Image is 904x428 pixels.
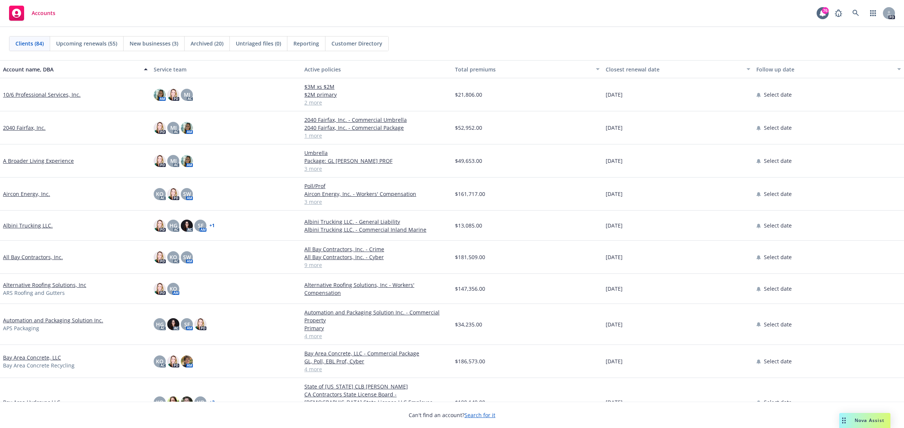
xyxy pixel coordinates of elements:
[455,222,482,229] span: $13,085.00
[606,253,623,261] span: [DATE]
[183,190,191,198] span: SW
[606,398,623,406] span: [DATE]
[455,253,485,261] span: $181,509.00
[455,357,485,365] span: $186,573.00
[3,398,60,406] a: Bay Area Hydrovac LLC
[3,222,53,229] a: Albini Trucking LLC.
[304,357,449,365] a: GL, Poll, EBL Prof, Cyber
[3,361,75,369] span: Bay Area Concrete Recycling
[3,190,50,198] a: Aircon Energy, Inc.
[194,318,206,330] img: photo
[304,157,449,165] a: Package: GL [PERSON_NAME] PROF
[156,357,163,365] span: KO
[606,357,623,365] span: [DATE]
[764,253,792,261] span: Select date
[304,308,449,324] a: Automation and Packaging Solution Inc. - Commercial Property
[409,411,495,419] span: Can't find an account?
[154,89,166,101] img: photo
[198,222,203,229] span: SF
[3,281,86,289] a: Alternative Roofing Solutions, Inc
[606,222,623,229] span: [DATE]
[753,60,904,78] button: Follow up date
[3,289,65,297] span: ARS Roofing and Gutters
[866,6,881,21] a: Switch app
[606,190,623,198] span: [DATE]
[304,226,449,234] a: Albini Trucking LLC. - Commercial Inland Marine
[455,124,482,132] span: $52,952.00
[304,165,449,173] a: 3 more
[6,3,58,24] a: Accounts
[304,198,449,206] a: 3 more
[183,253,191,261] span: SW
[764,190,792,198] span: Select date
[3,324,39,332] span: APS Packaging
[455,190,485,198] span: $161,717.00
[156,398,163,406] span: KO
[184,91,190,99] span: MJ
[304,132,449,140] a: 1 more
[606,157,623,165] span: [DATE]
[293,39,319,47] span: Reporting
[304,190,449,198] a: Aircon Energy, Inc. - Workers' Compensation
[32,10,55,16] span: Accounts
[764,124,792,132] span: Select date
[606,65,742,73] div: Closest renewal date
[3,65,139,73] div: Account name, DBA
[169,222,177,229] span: HG
[452,60,603,78] button: Total premiums
[606,91,623,99] span: [DATE]
[170,124,177,132] span: MJ
[181,155,193,167] img: photo
[839,413,890,428] button: Nova Assist
[822,7,829,14] div: 76
[764,157,792,165] span: Select date
[167,188,179,200] img: photo
[606,285,623,293] span: [DATE]
[756,65,893,73] div: Follow up date
[154,122,166,134] img: photo
[464,411,495,419] a: Search for it
[304,349,449,357] a: Bay Area Concrete, LLC - Commercial Package
[764,285,792,293] span: Select date
[606,124,623,132] span: [DATE]
[184,320,190,328] span: SF
[151,60,301,78] button: Service team
[181,122,193,134] img: photo
[3,316,103,324] a: Automation and Packaging Solution Inc.
[154,220,166,232] img: photo
[167,89,179,101] img: photo
[304,149,449,157] a: Umbrella
[304,91,449,99] a: $2M primary
[301,60,452,78] button: Active policies
[603,60,753,78] button: Closest renewal date
[455,398,485,406] span: $190,149.00
[197,398,204,406] span: HB
[130,39,178,47] span: New businesses (3)
[169,285,177,293] span: KO
[304,218,449,226] a: Albini Trucking LLC. - General Liability
[236,39,281,47] span: Untriaged files (0)
[3,124,46,132] a: 2040 Fairfax, Inc.
[764,357,792,365] span: Select date
[455,157,482,165] span: $49,653.00
[154,283,166,295] img: photo
[304,124,449,132] a: 2040 Fairfax, Inc. - Commercial Package
[304,382,449,390] a: State of [US_STATE] CLB [PERSON_NAME]
[181,396,193,408] img: photo
[154,251,166,263] img: photo
[304,253,449,261] a: All Bay Contractors, Inc. - Cyber
[304,65,449,73] div: Active policies
[3,91,81,99] a: 10/6 Professional Services, Inc.
[764,398,792,406] span: Select date
[764,222,792,229] span: Select date
[167,318,179,330] img: photo
[304,332,449,340] a: 4 more
[606,320,623,328] span: [DATE]
[304,182,449,190] a: Poll/Prof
